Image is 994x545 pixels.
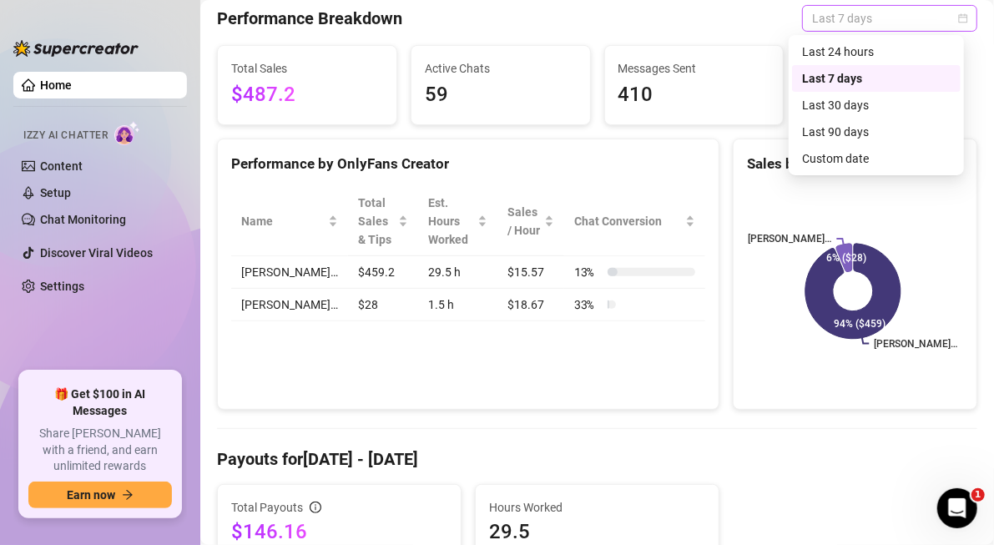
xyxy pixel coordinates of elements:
span: arrow-right [122,489,134,501]
span: Izzy AI Chatter [23,128,108,144]
text: [PERSON_NAME]… [749,233,832,245]
span: Chat Conversion [574,212,682,230]
span: 13 % [574,263,601,281]
th: Name [231,187,348,256]
span: Total Sales [231,59,383,78]
a: Discover Viral Videos [40,246,153,260]
span: Name [241,212,325,230]
td: 1.5 h [418,289,497,321]
div: Last 7 days [802,69,951,88]
div: Last 30 days [792,92,961,119]
td: $18.67 [497,289,564,321]
th: Total Sales & Tips [348,187,418,256]
span: 59 [425,79,577,111]
td: $459.2 [348,256,418,289]
span: Messages Sent [618,59,770,78]
th: Sales / Hour [497,187,564,256]
h4: Payouts for [DATE] - [DATE] [217,447,977,471]
button: Earn nowarrow-right [28,482,172,508]
a: Chat Monitoring [40,213,126,226]
a: Content [40,159,83,173]
span: Hours Worked [489,498,705,517]
div: Last 90 days [792,119,961,145]
span: Total Sales & Tips [358,194,395,249]
img: AI Chatter [114,121,140,145]
iframe: Intercom live chat [937,488,977,528]
td: $28 [348,289,418,321]
div: Sales by OnlyFans Creator [747,153,963,175]
span: 29.5 [489,518,705,545]
img: logo-BBDzfeDw.svg [13,40,139,57]
span: Total Payouts [231,498,303,517]
span: 33 % [574,295,601,314]
span: 410 [618,79,770,111]
span: 🎁 Get $100 in AI Messages [28,386,172,419]
div: Last 24 hours [792,38,961,65]
h4: Performance Breakdown [217,7,402,30]
div: Est. Hours Worked [428,194,474,249]
th: Chat Conversion [564,187,705,256]
a: Settings [40,280,84,293]
span: $487.2 [231,79,383,111]
a: Setup [40,186,71,199]
div: Last 30 days [802,96,951,114]
div: Last 7 days [792,65,961,92]
div: Last 24 hours [802,43,951,61]
td: 29.5 h [418,256,497,289]
div: Custom date [792,145,961,172]
span: calendar [958,13,968,23]
span: Active Chats [425,59,577,78]
span: info-circle [310,502,321,513]
div: Performance by OnlyFans Creator [231,153,705,175]
text: [PERSON_NAME]… [875,338,958,350]
span: Earn now [67,488,115,502]
td: [PERSON_NAME]… [231,289,348,321]
td: $15.57 [497,256,564,289]
span: Last 7 days [812,6,967,31]
div: Custom date [802,149,951,168]
span: Sales / Hour [507,203,541,240]
span: Share [PERSON_NAME] with a friend, and earn unlimited rewards [28,426,172,475]
td: [PERSON_NAME]… [231,256,348,289]
a: Home [40,78,72,92]
div: Last 90 days [802,123,951,141]
span: 1 [971,488,985,502]
span: $146.16 [231,518,447,545]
